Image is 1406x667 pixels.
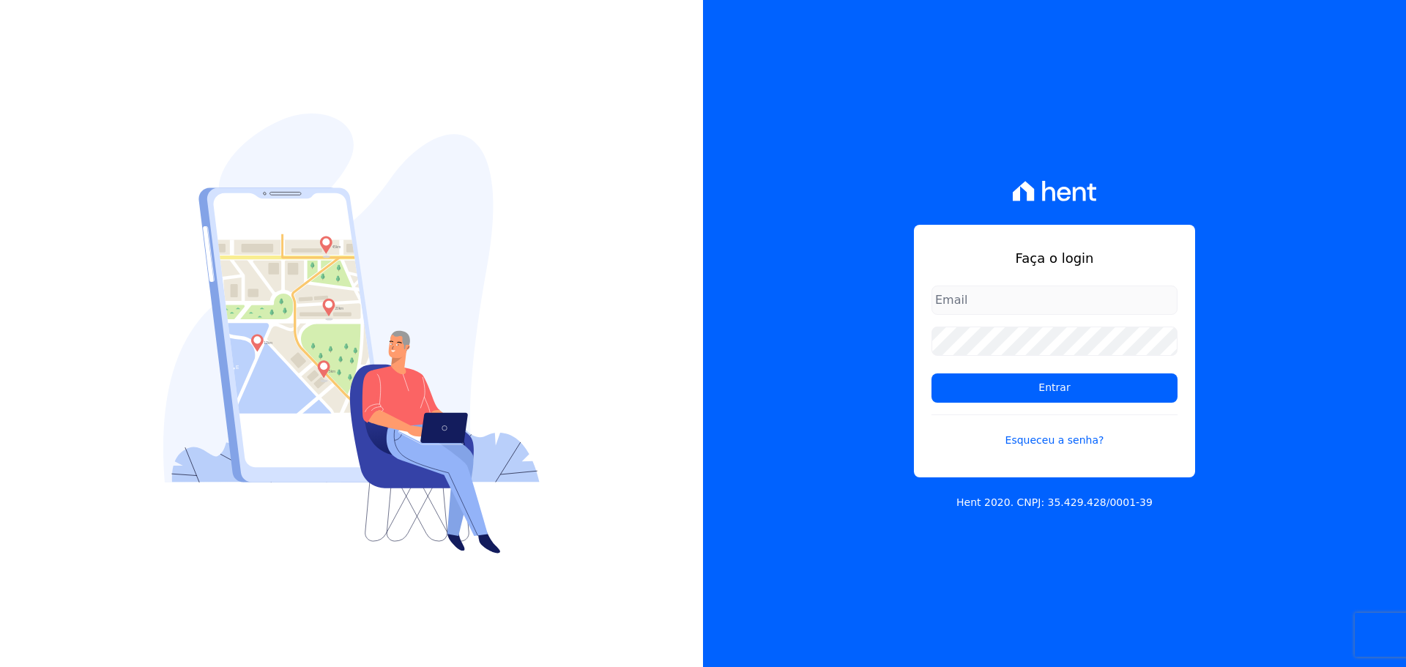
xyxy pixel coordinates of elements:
[931,286,1178,315] input: Email
[931,373,1178,403] input: Entrar
[956,495,1153,510] p: Hent 2020. CNPJ: 35.429.428/0001-39
[931,248,1178,268] h1: Faça o login
[931,414,1178,448] a: Esqueceu a senha?
[163,113,540,554] img: Login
